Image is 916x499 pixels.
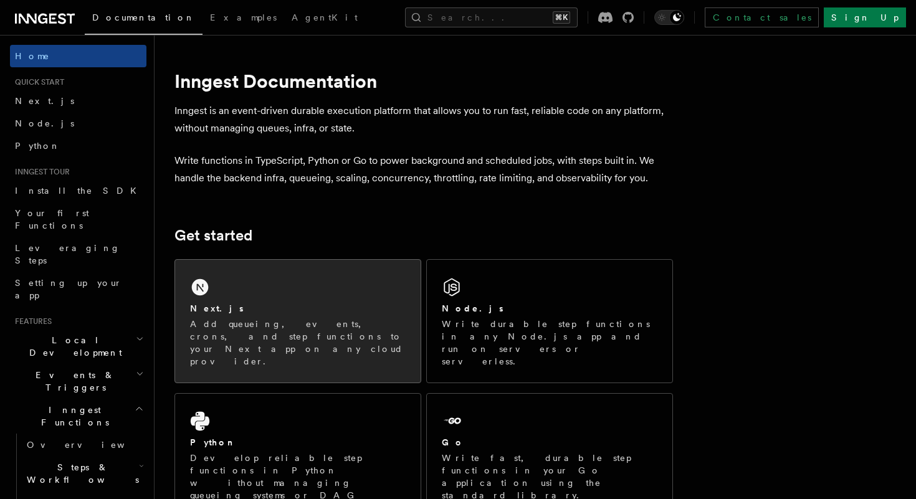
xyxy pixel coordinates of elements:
p: Inngest is an event-driven durable execution platform that allows you to run fast, reliable code ... [174,102,673,137]
a: Setting up your app [10,272,146,307]
a: Next.js [10,90,146,112]
a: Your first Functions [10,202,146,237]
button: Events & Triggers [10,364,146,399]
a: Contact sales [705,7,819,27]
a: Documentation [85,4,203,35]
a: Next.jsAdd queueing, events, crons, and step functions to your Next app on any cloud provider. [174,259,421,383]
a: Python [10,135,146,157]
span: Inngest Functions [10,404,135,429]
span: AgentKit [292,12,358,22]
kbd: ⌘K [553,11,570,24]
a: Get started [174,227,252,244]
span: Steps & Workflows [22,461,139,486]
span: Python [15,141,60,151]
button: Steps & Workflows [22,456,146,491]
span: Your first Functions [15,208,89,230]
a: Examples [203,4,284,34]
a: Install the SDK [10,179,146,202]
button: Inngest Functions [10,399,146,434]
p: Write durable step functions in any Node.js app and run on servers or serverless. [442,318,657,368]
h2: Next.js [190,302,244,315]
span: Examples [210,12,277,22]
p: Write functions in TypeScript, Python or Go to power background and scheduled jobs, with steps bu... [174,152,673,187]
span: Events & Triggers [10,369,136,394]
a: Overview [22,434,146,456]
span: Local Development [10,334,136,359]
a: Leveraging Steps [10,237,146,272]
a: Node.jsWrite durable step functions in any Node.js app and run on servers or serverless. [426,259,673,383]
button: Search...⌘K [405,7,578,27]
span: Home [15,50,50,62]
button: Toggle dark mode [654,10,684,25]
h1: Inngest Documentation [174,70,673,92]
span: Documentation [92,12,195,22]
p: Add queueing, events, crons, and step functions to your Next app on any cloud provider. [190,318,406,368]
a: Sign Up [824,7,906,27]
a: Home [10,45,146,67]
a: Node.js [10,112,146,135]
button: Local Development [10,329,146,364]
span: Leveraging Steps [15,243,120,265]
span: Features [10,316,52,326]
h2: Go [442,436,464,449]
a: AgentKit [284,4,365,34]
h2: Python [190,436,236,449]
span: Install the SDK [15,186,144,196]
span: Next.js [15,96,74,106]
span: Setting up your app [15,278,122,300]
span: Overview [27,440,155,450]
span: Node.js [15,118,74,128]
span: Quick start [10,77,64,87]
span: Inngest tour [10,167,70,177]
h2: Node.js [442,302,503,315]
